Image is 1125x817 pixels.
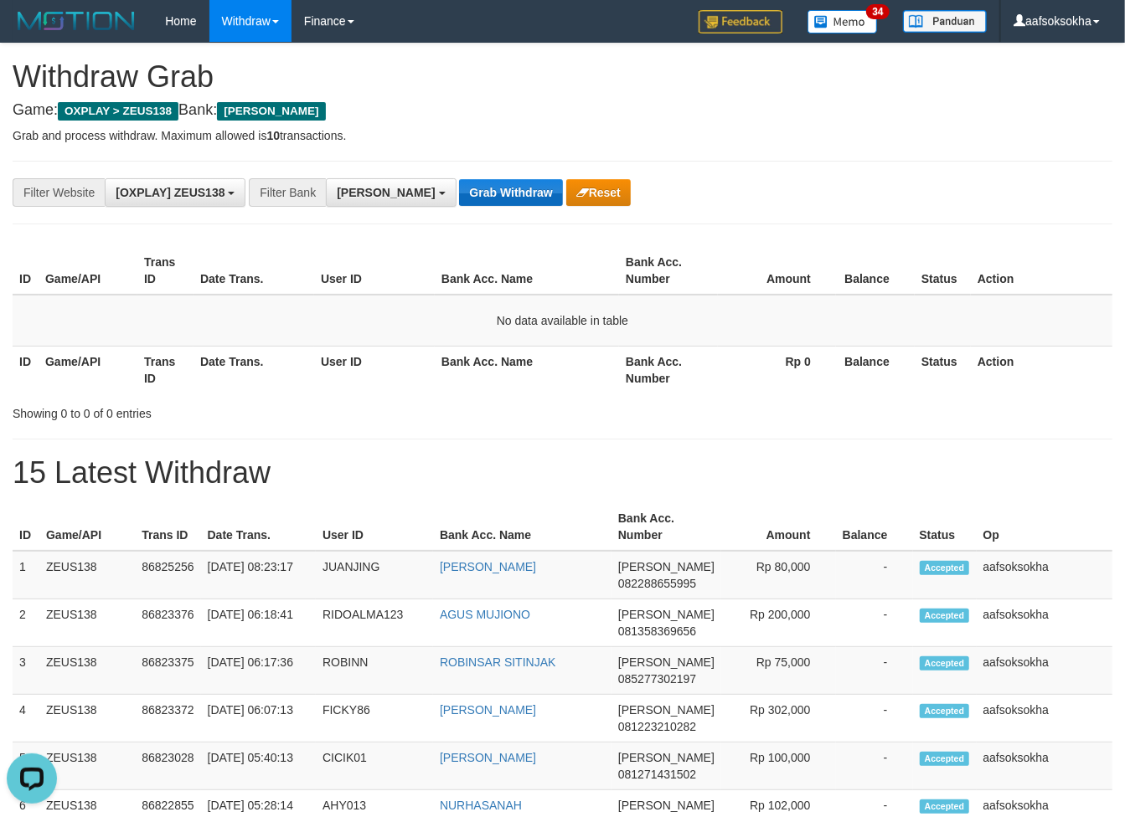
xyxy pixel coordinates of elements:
th: Trans ID [137,346,194,393]
span: Copy 081358369656 to clipboard [618,624,696,638]
img: Feedback.jpg [699,10,782,33]
td: 1 [13,551,39,599]
th: Date Trans. [194,346,314,393]
th: Trans ID [137,247,194,295]
th: ID [13,247,39,295]
span: [PERSON_NAME] [217,102,325,121]
th: ID [13,346,39,393]
td: ZEUS138 [39,647,135,695]
th: Action [971,346,1112,393]
th: Bank Acc. Number [619,346,718,393]
th: Amount [718,247,836,295]
td: [DATE] 06:18:41 [201,599,316,647]
th: User ID [316,503,433,551]
span: [PERSON_NAME] [618,608,715,621]
th: Bank Acc. Name [433,503,612,551]
td: ZEUS138 [39,551,135,599]
td: ROBINN [316,647,433,695]
th: Game/API [39,503,135,551]
span: Accepted [920,704,970,718]
h4: Game: Bank: [13,102,1112,119]
button: [OXPLAY] ZEUS138 [105,178,245,207]
th: User ID [314,346,435,393]
button: Reset [566,179,631,206]
td: 86823375 [135,647,200,695]
img: MOTION_logo.png [13,8,140,33]
th: Bank Acc. Number [612,503,721,551]
a: ROBINSAR SITINJAK [440,655,555,669]
td: 5 [13,742,39,790]
th: Action [971,247,1112,295]
th: Date Trans. [194,247,314,295]
button: [PERSON_NAME] [326,178,456,207]
td: aafsoksokha [977,647,1112,695]
th: Date Trans. [201,503,316,551]
td: RIDOALMA123 [316,599,433,647]
td: aafsoksokha [977,551,1112,599]
td: CICIK01 [316,742,433,790]
span: [PERSON_NAME] [618,560,715,573]
td: - [836,695,913,742]
td: 86823028 [135,742,200,790]
a: [PERSON_NAME] [440,703,536,717]
img: Button%20Memo.svg [808,10,878,33]
td: - [836,742,913,790]
td: 86825256 [135,551,200,599]
td: 86823376 [135,599,200,647]
td: - [836,599,913,647]
span: Accepted [920,752,970,766]
th: User ID [314,247,435,295]
td: Rp 302,000 [721,695,836,742]
td: 4 [13,695,39,742]
td: ZEUS138 [39,599,135,647]
th: Bank Acc. Name [435,247,619,295]
td: aafsoksokha [977,742,1112,790]
th: Balance [836,503,913,551]
td: aafsoksokha [977,599,1112,647]
span: [PERSON_NAME] [618,703,715,717]
div: Showing 0 to 0 of 0 entries [13,398,457,422]
td: No data available in table [13,295,1112,347]
th: Bank Acc. Name [435,346,619,393]
td: aafsoksokha [977,695,1112,742]
p: Grab and process withdraw. Maximum allowed is transactions. [13,127,1112,144]
div: Filter Website [13,178,105,207]
button: Open LiveChat chat widget [7,7,57,57]
th: Game/API [39,346,137,393]
td: ZEUS138 [39,742,135,790]
th: Status [913,503,977,551]
td: [DATE] 06:07:13 [201,695,316,742]
span: [PERSON_NAME] [618,751,715,764]
img: panduan.png [903,10,987,33]
span: Accepted [920,799,970,814]
span: Copy 081223210282 to clipboard [618,720,696,733]
strong: 10 [266,129,280,142]
h1: 15 Latest Withdraw [13,456,1112,490]
th: Balance [836,247,915,295]
th: Game/API [39,247,137,295]
a: NURHASANAH [440,799,522,812]
th: Rp 0 [718,346,836,393]
span: [OXPLAY] ZEUS138 [116,186,224,199]
span: [PERSON_NAME] [337,186,435,199]
td: JUANJING [316,551,433,599]
td: Rp 75,000 [721,647,836,695]
a: [PERSON_NAME] [440,560,536,573]
td: Rp 100,000 [721,742,836,790]
th: Trans ID [135,503,200,551]
td: Rp 200,000 [721,599,836,647]
span: [PERSON_NAME] [618,655,715,669]
th: Op [977,503,1112,551]
span: 34 [866,4,889,19]
span: Copy 081271431502 to clipboard [618,768,696,781]
th: Balance [836,346,915,393]
th: Amount [721,503,836,551]
td: [DATE] 08:23:17 [201,551,316,599]
span: Accepted [920,656,970,671]
th: Bank Acc. Number [619,247,718,295]
td: - [836,647,913,695]
a: AGUS MUJIONO [440,608,530,621]
td: 86823372 [135,695,200,742]
th: Status [915,346,971,393]
td: 2 [13,599,39,647]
